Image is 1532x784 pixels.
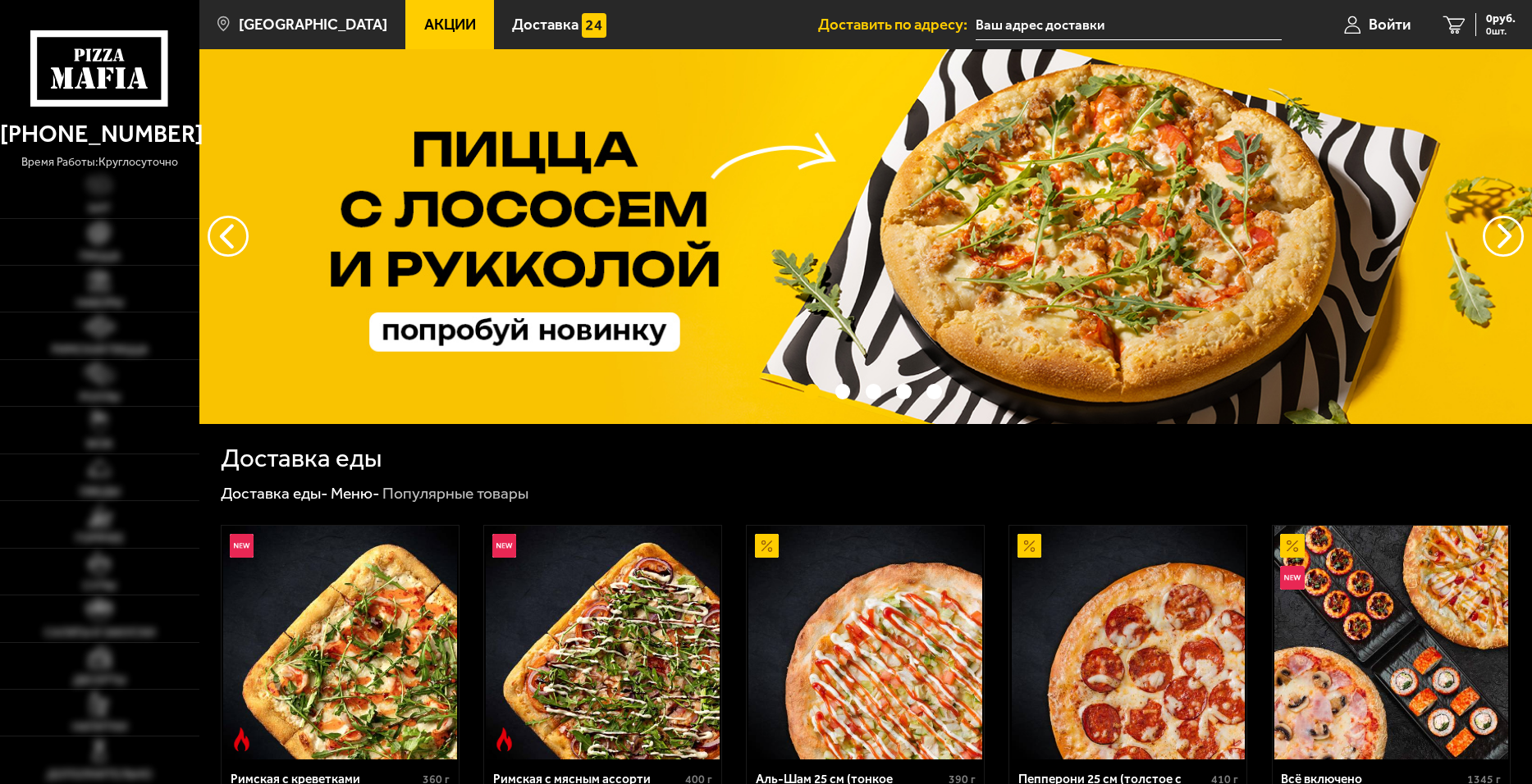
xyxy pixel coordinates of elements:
span: Роллы [80,392,120,403]
a: АкционныйАль-Шам 25 см (тонкое тесто) [747,526,984,759]
span: WOK [86,439,113,450]
button: точки переключения [866,384,881,399]
img: Пепперони 25 см (толстое с сыром) [1012,526,1246,759]
a: АкционныйНовинкаВсё включено [1273,526,1510,759]
img: Всё включено [1274,526,1508,759]
img: 15daf4d41897b9f0e9f617042186c801.svg [582,13,606,37]
button: предыдущий [1483,216,1524,257]
span: 0 шт. [1486,26,1516,36]
h1: Доставка еды [221,445,382,471]
input: Ваш адрес доставки [976,10,1282,40]
a: НовинкаОстрое блюдоРимская с мясным ассорти [484,526,721,759]
img: Острое блюдо [230,727,254,751]
span: Дополнительно [47,769,152,781]
button: точки переключения [896,384,912,399]
img: Новинка [230,534,254,558]
span: Пицца [80,251,120,262]
button: точки переключения [804,384,820,399]
a: НовинкаОстрое блюдоРимская с креветками [222,526,459,759]
button: следующий [208,216,249,257]
img: Римская с креветками [223,526,457,759]
span: Обеды [80,486,120,498]
button: точки переключения [926,384,942,399]
span: Доставка [512,17,579,33]
span: Римская пицца [52,344,148,356]
img: Акционный [755,534,779,558]
img: Новинка [1280,566,1304,590]
img: Римская с мясным ассорти [486,526,720,759]
span: Наборы [76,298,123,309]
span: Войти [1369,17,1411,33]
span: Напитки [72,722,127,733]
span: Десерты [73,675,126,686]
a: Меню- [331,484,380,503]
a: Доставка еды- [221,484,328,503]
span: [GEOGRAPHIC_DATA] [239,17,387,33]
span: Супы [83,581,116,592]
button: точки переключения [835,384,851,399]
img: Острое блюдо [492,727,516,751]
span: 0 руб. [1486,13,1516,25]
img: Акционный [1018,534,1041,558]
img: Акционный [1280,534,1304,558]
div: Популярные товары [382,483,528,504]
img: Новинка [492,534,516,558]
span: Акции [424,17,476,33]
span: Хит [88,203,111,215]
a: АкционныйПепперони 25 см (толстое с сыром) [1009,526,1246,759]
span: Горячее [75,533,124,545]
span: Салаты и закуски [44,627,155,639]
span: Доставить по адресу: [818,17,976,33]
img: Аль-Шам 25 см (тонкое тесто) [748,526,982,759]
